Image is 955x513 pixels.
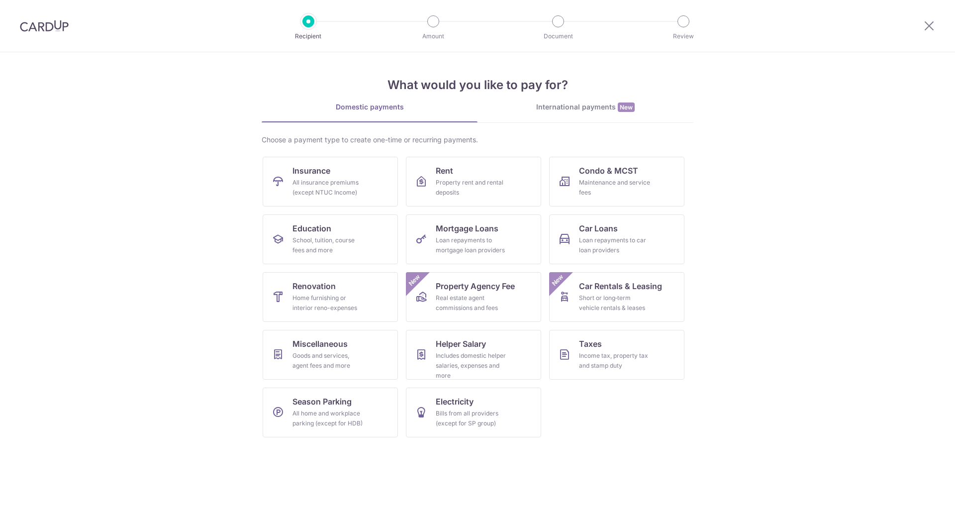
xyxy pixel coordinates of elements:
[292,178,364,198] div: All insurance premiums (except NTUC Income)
[579,178,651,198] div: Maintenance and service fees
[263,272,398,322] a: RenovationHome furnishing or interior reno-expenses
[292,222,331,234] span: Education
[262,135,693,145] div: Choose a payment type to create one-time or recurring payments.
[20,20,69,32] img: CardUp
[891,483,945,508] iframe: Opens a widget where you can find more information
[436,222,498,234] span: Mortgage Loans
[292,396,352,408] span: Season Parking
[521,31,595,41] p: Document
[579,338,602,350] span: Taxes
[579,280,662,292] span: Car Rentals & Leasing
[436,338,486,350] span: Helper Salary
[549,214,684,264] a: Car LoansLoan repayments to car loan providers
[549,330,684,380] a: TaxesIncome tax, property tax and stamp duty
[262,102,477,112] div: Domestic payments
[272,31,345,41] p: Recipient
[477,102,693,112] div: International payments
[292,235,364,255] div: School, tuition, course fees and more
[406,388,541,437] a: ElectricityBills from all providers (except for SP group)
[263,157,398,206] a: InsuranceAll insurance premiums (except NTUC Income)
[618,103,635,112] span: New
[263,388,398,437] a: Season ParkingAll home and workplace parking (except for HDB)
[406,214,541,264] a: Mortgage LoansLoan repayments to mortgage loan providers
[436,165,453,177] span: Rent
[292,293,364,313] div: Home furnishing or interior reno-expenses
[436,178,507,198] div: Property rent and rental deposits
[579,222,618,234] span: Car Loans
[647,31,720,41] p: Review
[406,272,541,322] a: Property Agency FeeReal estate agent commissions and feesNew
[263,330,398,380] a: MiscellaneousGoods and services, agent fees and more
[579,165,638,177] span: Condo & MCST
[550,272,566,289] span: New
[436,396,474,408] span: Electricity
[549,157,684,206] a: Condo & MCSTMaintenance and service fees
[579,235,651,255] div: Loan repayments to car loan providers
[579,351,651,371] div: Income tax, property tax and stamp duty
[292,351,364,371] div: Goods and services, agent fees and more
[292,280,336,292] span: Renovation
[436,280,515,292] span: Property Agency Fee
[436,409,507,428] div: Bills from all providers (except for SP group)
[406,157,541,206] a: RentProperty rent and rental deposits
[262,76,693,94] h4: What would you like to pay for?
[436,293,507,313] div: Real estate agent commissions and fees
[579,293,651,313] div: Short or long‑term vehicle rentals & leases
[292,409,364,428] div: All home and workplace parking (except for HDB)
[549,272,684,322] a: Car Rentals & LeasingShort or long‑term vehicle rentals & leasesNew
[292,165,330,177] span: Insurance
[263,214,398,264] a: EducationSchool, tuition, course fees and more
[292,338,348,350] span: Miscellaneous
[406,272,423,289] span: New
[406,330,541,380] a: Helper SalaryIncludes domestic helper salaries, expenses and more
[436,235,507,255] div: Loan repayments to mortgage loan providers
[436,351,507,381] div: Includes domestic helper salaries, expenses and more
[396,31,470,41] p: Amount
